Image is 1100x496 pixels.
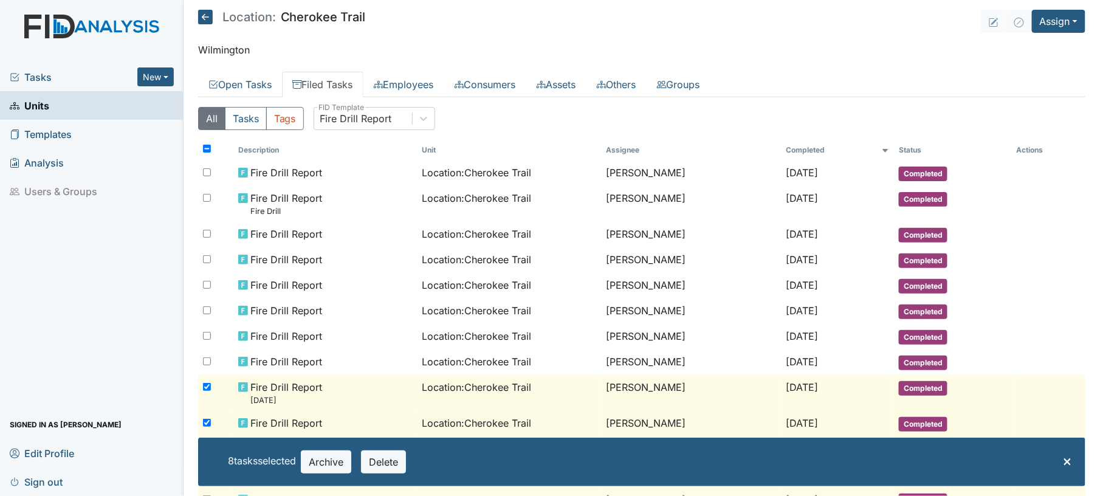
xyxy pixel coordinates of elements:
span: Completed [899,356,947,370]
span: Fire Drill Report [250,252,322,267]
span: Fire Drill Report [250,354,322,369]
span: Completed [899,279,947,294]
h5: Cherokee Trail [198,10,366,24]
td: [PERSON_NAME] [601,160,782,186]
td: [PERSON_NAME] [601,350,782,375]
span: Fire Drill Report [250,165,322,180]
td: [PERSON_NAME] [601,411,782,436]
span: Location : Cherokee Trail [422,303,532,318]
th: Toggle SortBy [418,140,602,160]
button: All [198,107,225,130]
span: [DATE] [786,253,819,266]
span: Templates [10,125,72,143]
th: Toggle SortBy [782,140,895,160]
span: Units [10,96,49,115]
span: Analysis [10,153,64,172]
td: [PERSON_NAME] [601,222,782,247]
span: Completed [899,228,947,243]
span: [DATE] [786,330,819,342]
span: × [1063,452,1073,469]
span: Location : Cherokee Trail [422,165,532,180]
span: [DATE] [786,167,819,179]
span: [DATE] [786,228,819,240]
button: Tasks [225,107,267,130]
a: Tasks [10,70,137,84]
span: Location : Cherokee Trail [422,227,532,241]
span: Location : Cherokee Trail [422,354,532,369]
td: [PERSON_NAME] [601,298,782,324]
span: [DATE] [786,305,819,317]
span: Fire Drill Report [250,227,322,241]
a: Employees [363,72,444,97]
span: Location : Cherokee Trail [422,278,532,292]
th: Assignee [601,140,782,160]
button: Delete [361,450,406,474]
span: Completed [899,417,947,432]
div: Fire Drill Report [320,111,392,126]
span: Location : Cherokee Trail [422,416,532,430]
th: Actions [1012,140,1073,160]
span: Location : Cherokee Trail [422,380,532,394]
a: Open Tasks [198,72,282,97]
a: Groups [647,72,710,97]
th: Toggle SortBy [233,140,418,160]
span: Fire Drill Report [250,278,322,292]
button: Archive [301,450,351,474]
div: Type filter [198,107,304,130]
button: Tags [266,107,304,130]
small: Fire Drill [250,205,322,217]
span: [DATE] [786,279,819,291]
span: [DATE] [786,192,819,204]
span: Completed [899,167,947,181]
a: Others [586,72,647,97]
td: [PERSON_NAME] [601,436,782,462]
span: [DATE] [786,381,819,393]
span: Fire Drill Report [250,303,322,318]
td: [PERSON_NAME] [601,375,782,411]
span: [DATE] [786,417,819,429]
td: [PERSON_NAME] [601,324,782,350]
span: Fire Drill Report [250,416,322,430]
a: Assets [526,72,586,97]
span: Signed in as [PERSON_NAME] [10,415,122,434]
span: 8 task s selected [228,455,296,467]
span: Fire Drill Report [250,329,322,343]
span: Sign out [10,472,63,491]
span: [DATE] [786,356,819,368]
button: New [137,67,174,86]
th: Toggle SortBy [894,140,1012,160]
small: [DATE] [250,394,322,406]
span: Fire Drill Report Fire Drill [250,191,322,217]
button: Assign [1032,10,1085,33]
span: Location: [222,11,276,23]
a: Filed Tasks [282,72,363,97]
span: Location : Cherokee Trail [422,252,532,267]
a: Consumers [444,72,526,97]
span: Location : Cherokee Trail [422,329,532,343]
td: [PERSON_NAME] [601,273,782,298]
span: Completed [899,253,947,268]
span: Edit Profile [10,444,74,463]
td: [PERSON_NAME] [601,247,782,273]
span: Location : Cherokee Trail [422,191,532,205]
td: [PERSON_NAME] [601,186,782,222]
span: Fire Drill Report feb 20 [250,380,322,406]
span: Completed [899,192,947,207]
input: Toggle All Rows Selected [203,145,211,153]
p: Wilmington [198,43,1085,57]
span: Completed [899,305,947,319]
span: Completed [899,330,947,345]
span: Completed [899,381,947,396]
